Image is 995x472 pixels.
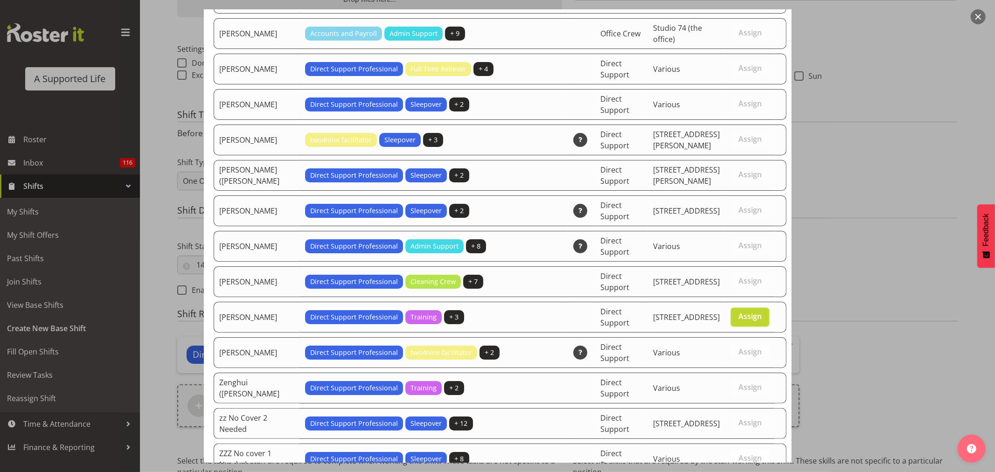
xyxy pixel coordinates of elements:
[600,58,629,80] span: Direct Support
[653,165,720,186] span: [STREET_ADDRESS][PERSON_NAME]
[214,160,299,191] td: [PERSON_NAME] ([PERSON_NAME]
[738,382,762,392] span: Assign
[454,206,464,216] span: + 2
[310,28,377,39] span: Accounts and Payroll
[214,408,299,439] td: zz No Cover 2 Needed
[479,64,488,74] span: + 4
[310,135,372,145] span: two4nine facilitator
[449,383,459,393] span: + 2
[214,337,299,368] td: [PERSON_NAME]
[738,453,762,463] span: Assign
[310,454,398,464] span: Direct Support Professional
[468,277,478,287] span: + 7
[310,277,398,287] span: Direct Support Professional
[471,241,480,251] span: + 8
[600,413,629,434] span: Direct Support
[485,347,494,358] span: + 2
[600,448,629,470] span: Direct Support
[600,94,629,115] span: Direct Support
[653,129,720,151] span: [STREET_ADDRESS][PERSON_NAME]
[653,312,720,322] span: [STREET_ADDRESS]
[600,271,629,292] span: Direct Support
[600,377,629,399] span: Direct Support
[454,99,464,110] span: + 2
[214,54,299,84] td: [PERSON_NAME]
[310,241,398,251] span: Direct Support Professional
[411,277,456,287] span: Cleaning Crew
[967,444,976,453] img: help-xxl-2.png
[738,99,762,108] span: Assign
[411,454,442,464] span: Sleepover
[411,99,442,110] span: Sleepover
[653,454,680,464] span: Various
[600,200,629,222] span: Direct Support
[214,266,299,297] td: [PERSON_NAME]
[411,241,459,251] span: Admin Support
[428,135,438,145] span: + 3
[214,89,299,120] td: [PERSON_NAME]
[600,165,629,186] span: Direct Support
[738,347,762,356] span: Assign
[454,454,464,464] span: + 8
[214,18,299,49] td: [PERSON_NAME]
[454,170,464,180] span: + 2
[738,63,762,73] span: Assign
[653,23,702,44] span: Studio 74 (the office)
[738,205,762,215] span: Assign
[390,28,438,39] span: Admin Support
[310,170,398,180] span: Direct Support Professional
[310,312,398,322] span: Direct Support Professional
[411,418,442,429] span: Sleepover
[653,241,680,251] span: Various
[310,383,398,393] span: Direct Support Professional
[600,236,629,257] span: Direct Support
[310,99,398,110] span: Direct Support Professional
[214,302,299,333] td: [PERSON_NAME]
[450,28,459,39] span: + 9
[600,306,629,328] span: Direct Support
[214,373,299,403] td: Zenghui ([PERSON_NAME]
[384,135,416,145] span: Sleepover
[310,347,398,358] span: Direct Support Professional
[411,170,442,180] span: Sleepover
[600,129,629,151] span: Direct Support
[214,231,299,262] td: [PERSON_NAME]
[653,347,680,358] span: Various
[738,418,762,427] span: Assign
[738,28,762,37] span: Assign
[411,383,437,393] span: Training
[653,99,680,110] span: Various
[653,418,720,429] span: [STREET_ADDRESS]
[653,277,720,287] span: [STREET_ADDRESS]
[738,312,762,321] span: Assign
[310,206,398,216] span: Direct Support Professional
[600,342,629,363] span: Direct Support
[738,241,762,250] span: Assign
[738,134,762,144] span: Assign
[411,347,472,358] span: two4nine facilitator
[310,64,398,74] span: Direct Support Professional
[411,64,466,74] span: Full Time Reliever
[738,276,762,285] span: Assign
[411,312,437,322] span: Training
[653,206,720,216] span: [STREET_ADDRESS]
[449,312,459,322] span: + 3
[738,170,762,179] span: Assign
[982,214,990,246] span: Feedback
[214,195,299,226] td: [PERSON_NAME]
[411,206,442,216] span: Sleepover
[214,125,299,155] td: [PERSON_NAME]
[600,28,640,39] span: Office Crew
[977,204,995,268] button: Feedback - Show survey
[653,383,680,393] span: Various
[454,418,467,429] span: + 12
[310,418,398,429] span: Direct Support Professional
[653,64,680,74] span: Various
